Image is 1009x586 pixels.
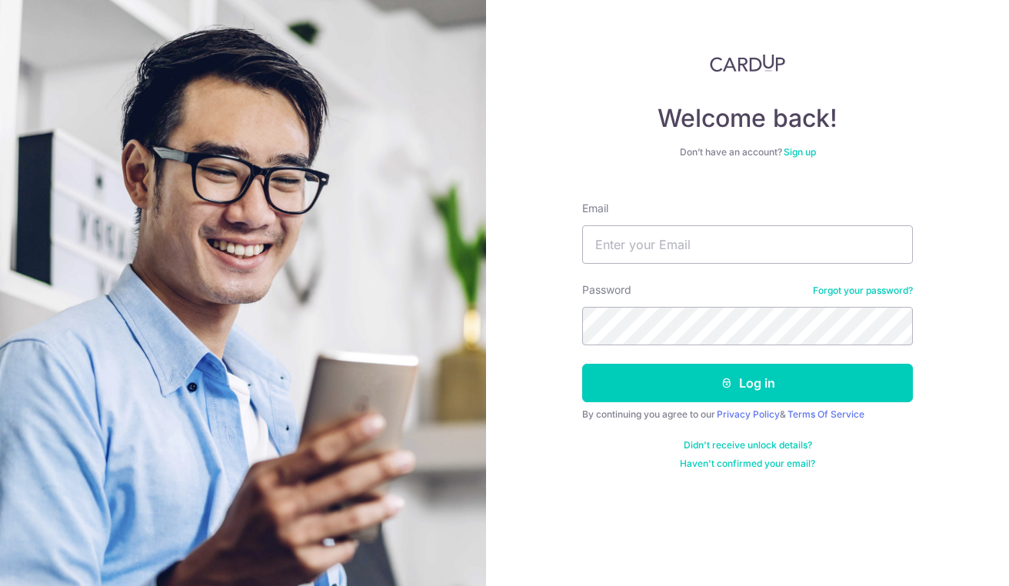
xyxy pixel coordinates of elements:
a: Haven't confirmed your email? [680,458,815,470]
label: Email [582,201,608,216]
img: CardUp Logo [710,54,785,72]
a: Sign up [784,146,816,158]
div: By continuing you agree to our & [582,408,913,421]
div: Don’t have an account? [582,146,913,158]
a: Didn't receive unlock details? [684,439,812,451]
label: Password [582,282,631,298]
button: Log in [582,364,913,402]
a: Terms Of Service [788,408,864,420]
input: Enter your Email [582,225,913,264]
h4: Welcome back! [582,103,913,134]
a: Forgot your password? [813,285,913,297]
a: Privacy Policy [717,408,780,420]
